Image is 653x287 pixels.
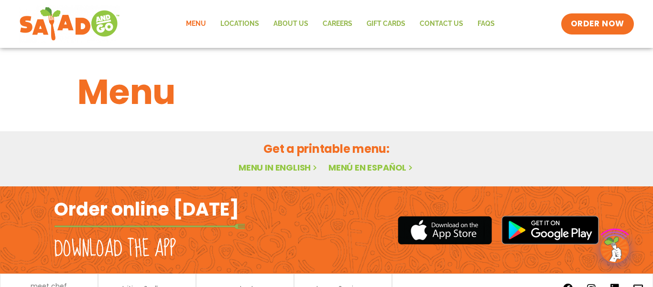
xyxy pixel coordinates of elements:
a: Contact Us [413,13,470,35]
a: Careers [316,13,359,35]
nav: Menu [179,13,502,35]
a: Menu [179,13,213,35]
img: google_play [501,216,599,244]
h2: Get a printable menu: [77,140,576,157]
h2: Order online [DATE] [54,197,239,221]
a: Locations [213,13,266,35]
img: appstore [398,215,492,246]
a: GIFT CARDS [359,13,413,35]
a: Menú en español [328,161,414,173]
span: ORDER NOW [571,18,624,30]
h1: Menu [77,66,576,118]
a: About Us [266,13,316,35]
h2: Download the app [54,236,176,263]
a: ORDER NOW [561,13,634,34]
img: fork [54,224,245,229]
a: Menu in English [239,161,319,173]
img: new-SAG-logo-768×292 [19,5,120,43]
a: FAQs [470,13,502,35]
